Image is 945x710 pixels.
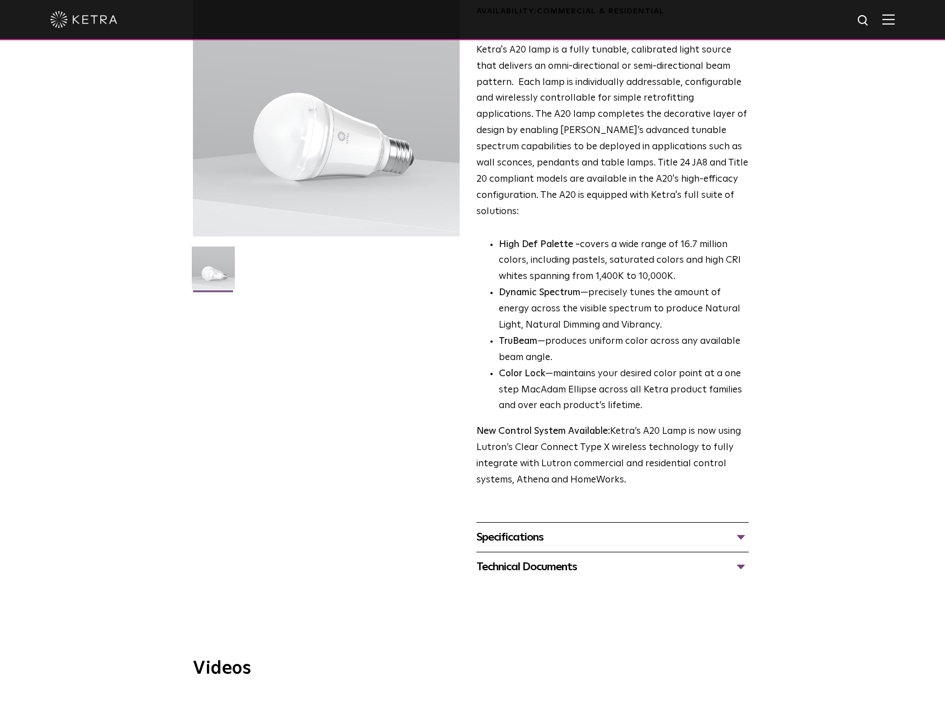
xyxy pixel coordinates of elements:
strong: New Control System Available: [476,427,610,436]
strong: Color Lock [499,369,545,378]
img: A20-Lamp-2021-Web-Square [192,247,235,298]
li: —produces uniform color across any available beam angle. [499,334,749,366]
strong: Dynamic Spectrum [499,288,580,297]
li: —precisely tunes the amount of energy across the visible spectrum to produce Natural Light, Natur... [499,285,749,334]
p: covers a wide range of 16.7 million colors, including pastels, saturated colors and high CRI whit... [499,237,749,286]
h3: Videos [193,660,752,678]
img: ketra-logo-2019-white [50,11,117,28]
span: Ketra's A20 lamp is a fully tunable, calibrated light source that delivers an omni-directional or... [476,45,748,216]
img: search icon [857,14,871,28]
strong: High Def Palette - [499,240,580,249]
div: Specifications [476,528,749,546]
strong: TruBeam [499,337,537,346]
div: Technical Documents [476,558,749,576]
p: Ketra’s A20 Lamp is now using Lutron’s Clear Connect Type X wireless technology to fully integrat... [476,424,749,489]
img: Hamburger%20Nav.svg [882,14,895,25]
li: —maintains your desired color point at a one step MacAdam Ellipse across all Ketra product famili... [499,366,749,415]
